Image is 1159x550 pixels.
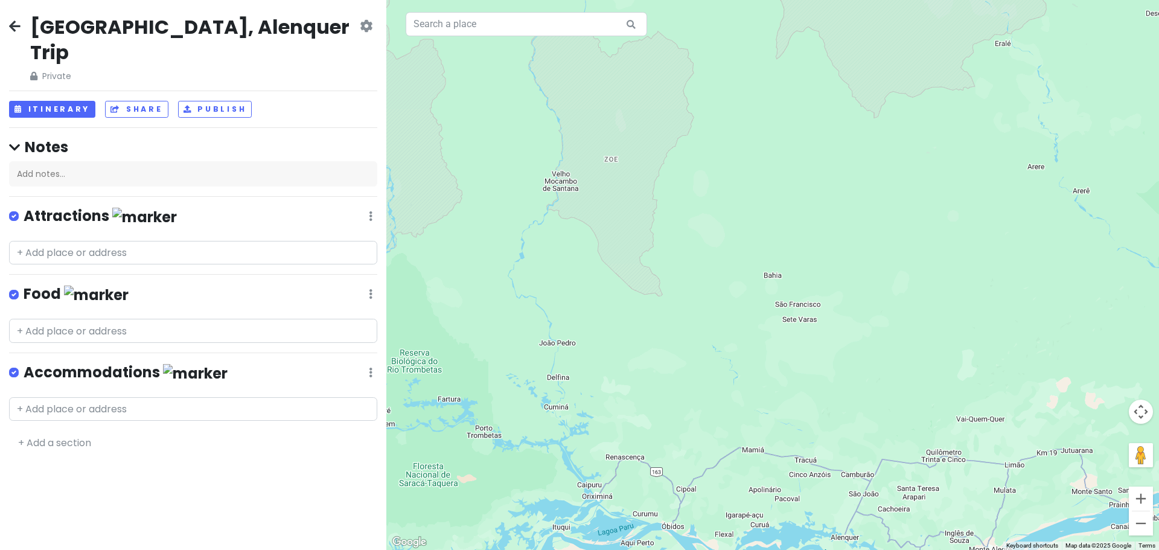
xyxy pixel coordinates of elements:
span: Map data ©2025 Google [1065,542,1131,549]
button: Itinerary [9,101,95,118]
input: Search a place [406,12,647,36]
input: + Add place or address [9,397,377,421]
button: Zoom in [1129,487,1153,511]
img: marker [64,286,129,304]
div: Add notes... [9,161,377,187]
input: + Add place or address [9,241,377,265]
button: Keyboard shortcuts [1006,542,1058,550]
button: Zoom out [1129,511,1153,536]
h2: [GEOGRAPHIC_DATA], Alenquer Trip [30,14,357,65]
h4: Notes [9,138,377,156]
button: Publish [178,101,252,118]
button: Share [105,101,168,118]
h4: Attractions [24,206,177,226]
img: marker [112,208,177,226]
button: Map camera controls [1129,400,1153,424]
span: Private [30,69,357,83]
button: Drag Pegman onto the map to open Street View [1129,443,1153,467]
h4: Food [24,284,129,304]
a: Terms (opens in new tab) [1138,542,1155,549]
input: + Add place or address [9,319,377,343]
img: marker [163,364,228,383]
a: + Add a section [18,436,91,450]
h4: Accommodations [24,363,228,383]
a: Open this area in Google Maps (opens a new window) [389,534,429,550]
img: Google [389,534,429,550]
